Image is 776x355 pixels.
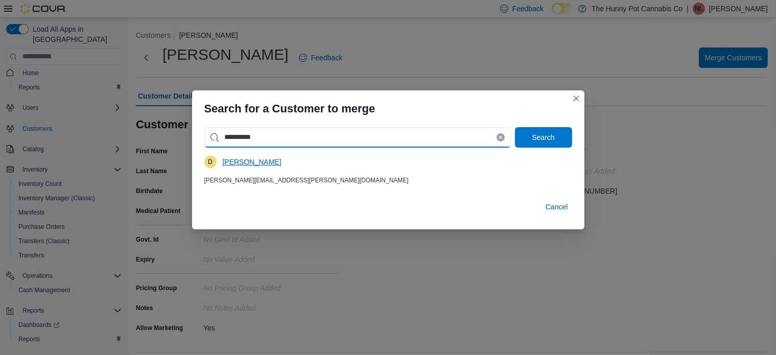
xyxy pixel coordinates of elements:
span: Cancel [546,202,568,212]
span: D [208,156,213,168]
button: Cancel [542,197,572,217]
button: [PERSON_NAME] [219,152,286,172]
button: Closes this modal window [570,92,582,105]
button: Clear input [497,133,505,141]
span: Search [532,132,554,143]
span: [PERSON_NAME] [223,157,281,167]
button: Search [515,127,572,148]
div: Dylan [204,156,217,168]
div: [PERSON_NAME][EMAIL_ADDRESS][PERSON_NAME][DOMAIN_NAME] [204,176,572,184]
h3: Search for a Customer to merge [204,103,375,115]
